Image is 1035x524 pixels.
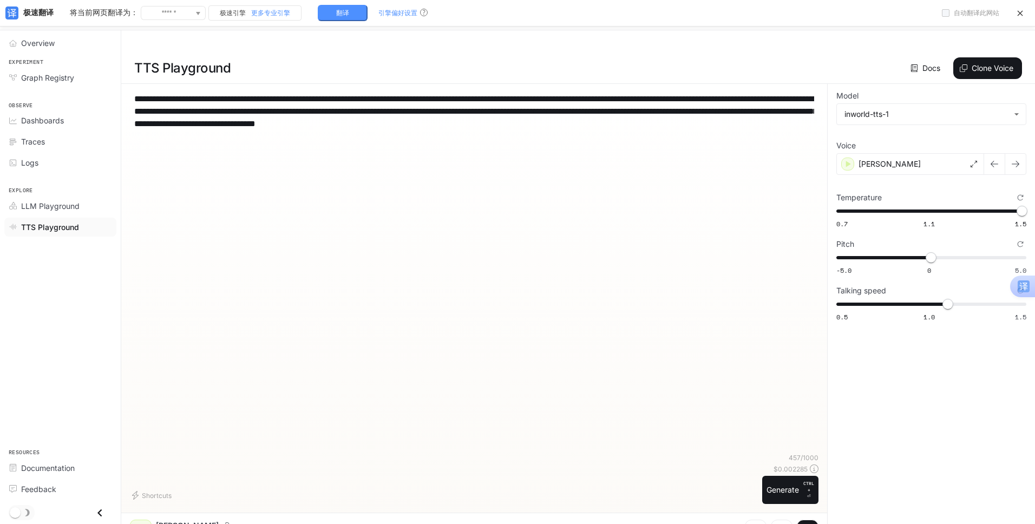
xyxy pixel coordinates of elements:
[836,194,882,201] p: Temperature
[803,480,814,493] p: CTRL +
[859,159,921,169] p: [PERSON_NAME]
[836,312,848,322] span: 0.5
[1014,192,1026,204] button: Reset to default
[21,115,64,126] span: Dashboards
[4,111,116,130] a: Dashboards
[4,68,116,87] a: Graph Registry
[4,153,116,172] a: Logs
[4,132,116,151] a: Traces
[836,240,854,248] p: Pitch
[923,219,935,228] span: 1.1
[130,487,176,504] button: Shortcuts
[837,104,1026,125] div: inworld-tts-1
[21,37,55,49] span: Overview
[927,266,931,275] span: 0
[923,312,935,322] span: 1.0
[836,219,848,228] span: 0.7
[774,464,808,474] p: $ 0.002285
[21,200,80,212] span: LLM Playground
[21,157,38,168] span: Logs
[762,476,818,504] button: GenerateCTRL +⏎
[10,506,21,518] span: Dark mode toggle
[134,57,231,79] h1: TTS Playground
[21,462,75,474] span: Documentation
[1015,266,1026,275] span: 5.0
[789,453,818,462] p: 457 / 1000
[803,480,814,500] p: ⏎
[21,72,74,83] span: Graph Registry
[836,92,859,100] p: Model
[4,480,116,499] a: Feedback
[4,34,116,53] a: Overview
[1015,312,1026,322] span: 1.5
[4,458,116,477] a: Documentation
[88,502,112,524] button: Close drawer
[844,109,1008,120] div: inworld-tts-1
[836,287,886,294] p: Talking speed
[4,196,116,215] a: LLM Playground
[21,221,79,233] span: TTS Playground
[1015,219,1026,228] span: 1.5
[908,57,945,79] a: Docs
[836,142,856,149] p: Voice
[21,136,45,147] span: Traces
[21,483,56,495] span: Feedback
[836,266,851,275] span: -5.0
[4,218,116,237] a: TTS Playground
[1014,238,1026,250] button: Reset to default
[953,57,1022,79] button: Clone Voice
